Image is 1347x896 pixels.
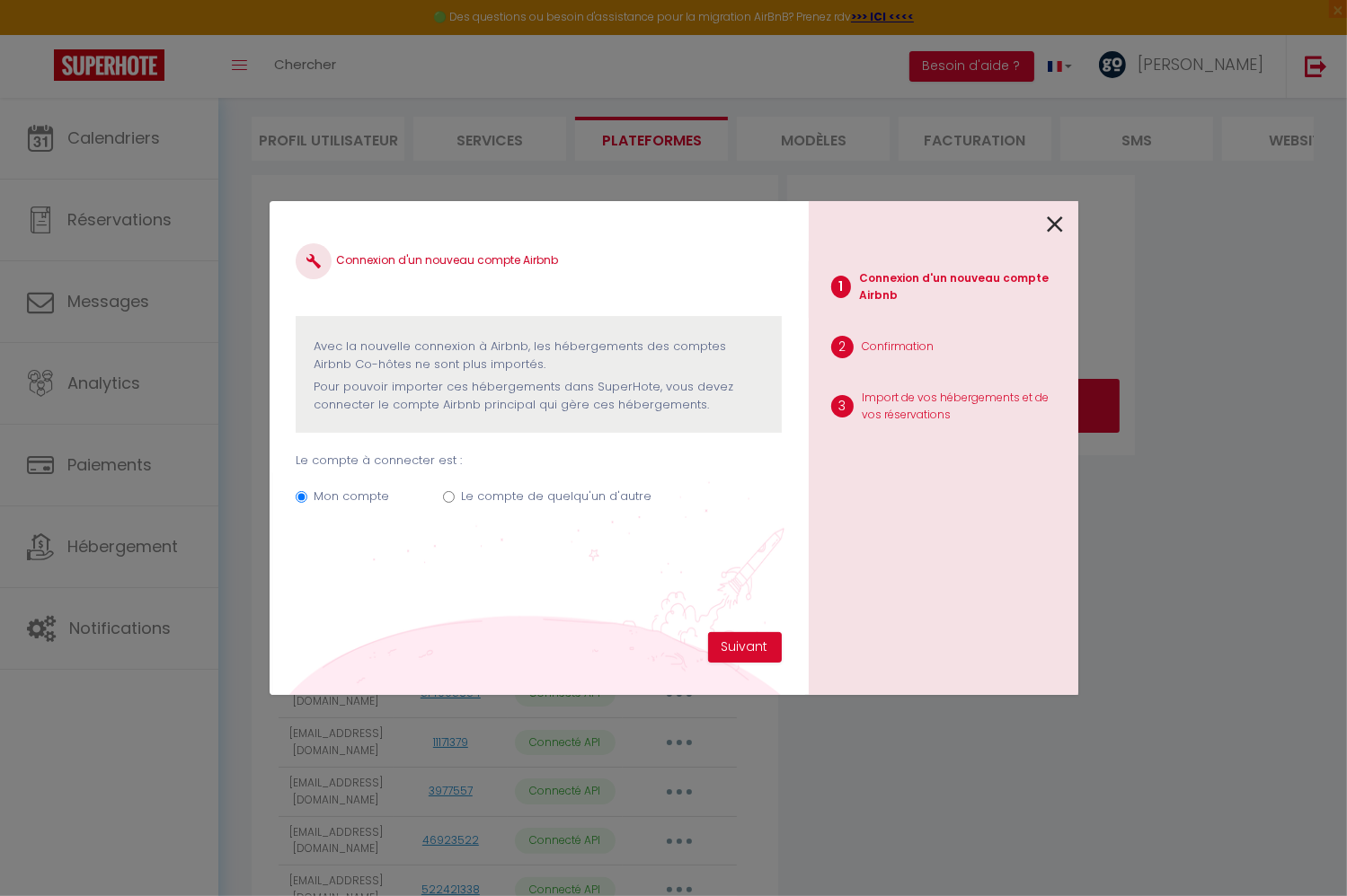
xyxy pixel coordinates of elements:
h4: Connexion d'un nouveau compte Airbnb [296,243,781,279]
button: Suivant [708,632,782,663]
span: 3 [831,395,854,417]
p: Le compte à connecter est : [296,452,781,470]
p: Confirmation [863,338,935,356]
p: Avec la nouvelle connexion à Airbnb, les hébergements des comptes Airbnb Co-hôtes ne sont plus im... [314,338,763,374]
p: Import de vos hébergements et de vos réservations [863,390,1064,424]
span: 2 [831,336,854,358]
p: Connexion d'un nouveau compte Airbnb [860,270,1064,304]
p: Pour pouvoir importer ces hébergements dans SuperHote, vous devez connecter le compte Airbnb prin... [314,378,763,415]
label: Le compte de quelqu'un d'autre [461,488,651,505]
label: Mon compte [314,488,389,505]
span: 1 [831,276,851,298]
